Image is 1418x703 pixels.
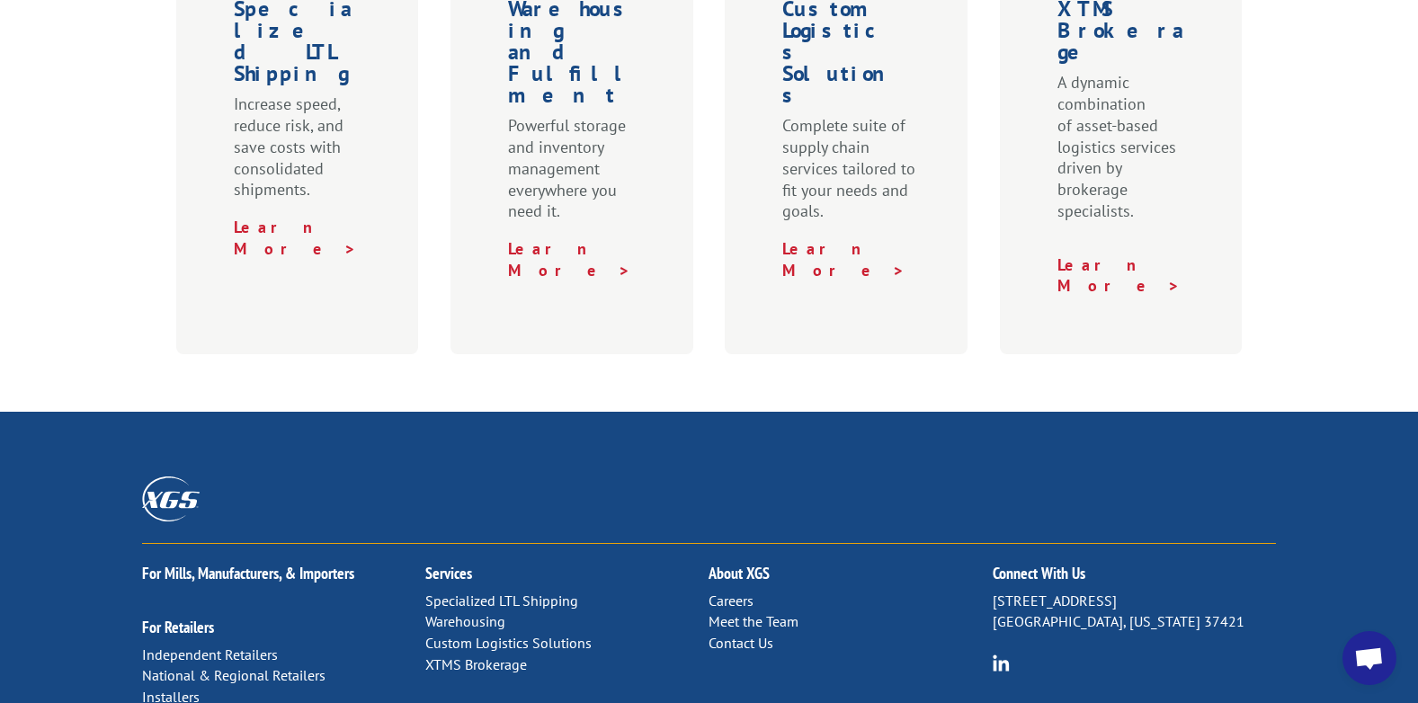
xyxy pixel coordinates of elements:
p: Complete suite of supply chain services tailored to fit your needs and goals. [782,115,917,238]
a: Learn More > [1057,254,1181,297]
a: Independent Retailers [142,645,278,663]
a: XTMS Brokerage [425,655,527,673]
a: Warehousing [425,612,505,630]
a: Specialized LTL Shipping [425,592,578,610]
p: Increase speed, reduce risk, and save costs with consolidated shipments. [234,93,369,217]
a: For Retailers [142,617,214,637]
a: Meet the Team [709,612,798,630]
a: Learn More > [782,238,905,280]
p: [STREET_ADDRESS] [GEOGRAPHIC_DATA], [US_STATE] 37421 [993,591,1276,634]
h2: Connect With Us [993,565,1276,591]
img: XGS_Logos_ALL_2024_All_White [142,476,200,521]
div: Open chat [1342,631,1396,685]
a: National & Regional Retailers [142,666,326,684]
p: Powerful storage and inventory management everywhere you need it. [508,115,643,238]
a: For Mills, Manufacturers, & Importers [142,563,354,583]
a: About XGS [709,563,770,583]
p: A dynamic combination of asset-based logistics services driven by brokerage specialists. [1057,72,1192,238]
a: Careers [709,592,754,610]
a: Learn More > [508,238,631,280]
img: group-6 [993,654,1010,672]
a: Contact Us [709,634,773,652]
a: Custom Logistics Solutions [425,634,592,652]
a: Learn More > [234,217,357,259]
a: Services [425,563,472,583]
